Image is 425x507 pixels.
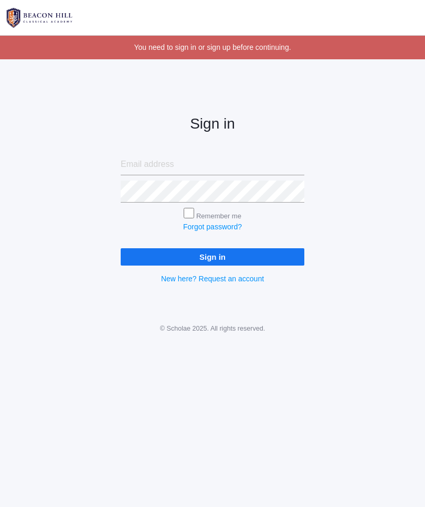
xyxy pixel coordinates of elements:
input: Email address [121,153,304,175]
label: Remember me [196,212,241,220]
a: New here? Request an account [161,274,264,283]
a: Forgot password? [183,223,242,231]
h2: Sign in [121,116,304,132]
input: Sign in [121,248,304,266]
